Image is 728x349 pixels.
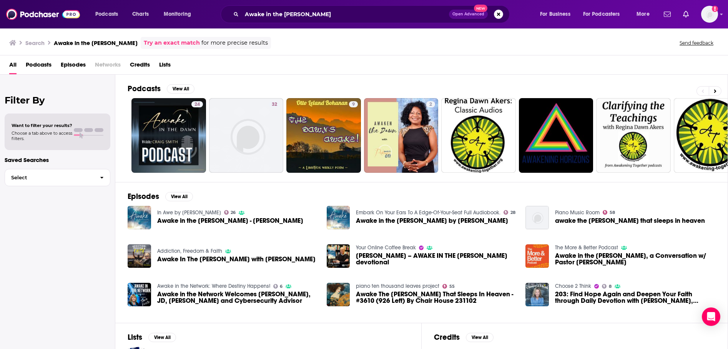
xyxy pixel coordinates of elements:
[449,285,455,288] span: 55
[158,8,201,20] button: open menu
[356,291,516,304] a: Awake The Dawn That Sleeps In Heaven - #3610 (926 Left) By Chair House 231102
[327,283,350,306] img: Awake The Dawn That Sleeps In Heaven - #3610 (926 Left) By Chair House 231102
[128,206,151,229] img: Awake in the Dawn - Craig Smith
[356,209,500,216] a: Embark On Your Ears To A Edge-Of-Your-Seat Full Audiobook.
[356,252,516,266] a: Craig Smith – AWAKE IN THE DAWN devotional
[631,8,659,20] button: open menu
[22,12,38,18] div: v 4.0.25
[148,333,176,342] button: View All
[429,101,432,109] span: 2
[20,20,85,26] div: Domain: [DOMAIN_NAME]
[327,244,350,268] img: Craig Smith – AWAKE IN THE DAWN devotional
[474,5,488,12] span: New
[128,244,151,268] img: Awake In The Dawn with Craig Smith
[609,285,612,288] span: 8
[356,283,439,289] a: piano ten thousand leaves project
[228,5,517,23] div: Search podcasts, credits, & more...
[128,283,151,306] img: Awake in the Network Welcomes Dawn Kristy, JD, AI and Cybersecurity Advisor
[85,45,130,50] div: Keywords by Traffic
[157,256,316,262] a: Awake In The Dawn with Craig Smith
[132,9,149,20] span: Charts
[12,20,18,26] img: website_grey.svg
[701,6,718,23] span: Logged in as KellyG
[555,252,715,266] span: Awake in the [PERSON_NAME], a Conversation w/ Pastor [PERSON_NAME]
[677,40,716,46] button: Send feedback
[224,210,236,215] a: 26
[157,217,303,224] a: Awake in the Dawn - Craig Smith
[9,58,17,74] a: All
[191,101,203,107] a: 24
[327,206,350,229] a: Awake in the Dawn by Craig Smith
[610,211,615,214] span: 58
[555,217,705,224] a: awake the dawn that sleeps in heaven
[25,39,45,47] h3: Search
[164,9,191,20] span: Monitoring
[157,256,316,262] span: Awake In The [PERSON_NAME] with [PERSON_NAME]
[434,332,494,342] a: CreditsView All
[525,206,549,229] img: awake the dawn that sleeps in heaven
[364,98,439,173] a: 2
[128,332,176,342] a: ListsView All
[356,252,516,266] span: [PERSON_NAME] – AWAKE IN THE [PERSON_NAME] devotional
[525,244,549,268] img: Awake in the Dawn, a Conversation w/ Pastor Craig Smith
[26,58,52,74] a: Podcasts
[76,45,83,51] img: tab_keywords_by_traffic_grey.svg
[701,6,718,23] button: Show profile menu
[128,332,142,342] h2: Lists
[61,58,86,74] span: Episodes
[165,192,193,201] button: View All
[442,284,455,289] a: 55
[602,284,612,289] a: 8
[157,291,317,304] a: Awake in the Network Welcomes Dawn Kristy, JD, AI and Cybersecurity Advisor
[356,217,508,224] a: Awake in the Dawn by Craig Smith
[95,58,121,74] span: Networks
[356,291,516,304] span: Awake The [PERSON_NAME] That Sleeps In Heaven - #3610 (926 Left) By Chair House 231102
[510,211,515,214] span: 28
[144,38,200,47] a: Try an exact match
[21,45,27,51] img: tab_domain_overview_orange.svg
[127,8,153,20] a: Charts
[231,211,236,214] span: 26
[130,58,150,74] a: Credits
[128,84,194,94] a: PodcastsView All
[603,210,615,215] a: 58
[12,130,72,141] span: Choose a tab above to access filters.
[352,101,355,109] span: 9
[426,101,435,107] a: 2
[54,39,138,47] h3: Awake in the [PERSON_NAME]
[242,8,449,20] input: Search podcasts, credits, & more...
[194,101,200,109] span: 24
[555,252,715,266] a: Awake in the Dawn, a Conversation w/ Pastor Craig Smith
[583,9,620,20] span: For Podcasters
[555,291,715,304] a: 203: Find Hope Again and Deepen Your Faith through Daily Devotion with Craig Smith, Author of Awa...
[555,217,705,224] span: awake the [PERSON_NAME] that sleeps in heaven
[29,45,69,50] div: Domain Overview
[525,283,549,306] img: 203: Find Hope Again and Deepen Your Faith through Daily Devotion with Craig Smith, Author of Awa...
[6,7,80,22] img: Podchaser - Follow, Share and Rate Podcasts
[269,101,280,107] a: 32
[128,192,159,201] h2: Episodes
[702,307,720,326] div: Open Intercom Messenger
[157,217,303,224] span: Awake in the [PERSON_NAME] - [PERSON_NAME]
[159,58,171,74] a: Lists
[466,333,494,342] button: View All
[167,84,194,94] button: View All
[157,291,317,304] span: Awake in the Network Welcomes [PERSON_NAME], JD, [PERSON_NAME] and Cybersecurity Advisor
[449,10,488,19] button: Open AdvancedNew
[555,291,715,304] span: 203: Find Hope Again and Deepen Your Faith through Daily Devotion with [PERSON_NAME], Author of A...
[349,101,358,107] a: 9
[5,156,110,164] p: Saved Searches
[452,12,484,16] span: Open Advanced
[5,169,110,186] button: Select
[12,123,72,128] span: Want to filter your results?
[5,95,110,106] h2: Filter By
